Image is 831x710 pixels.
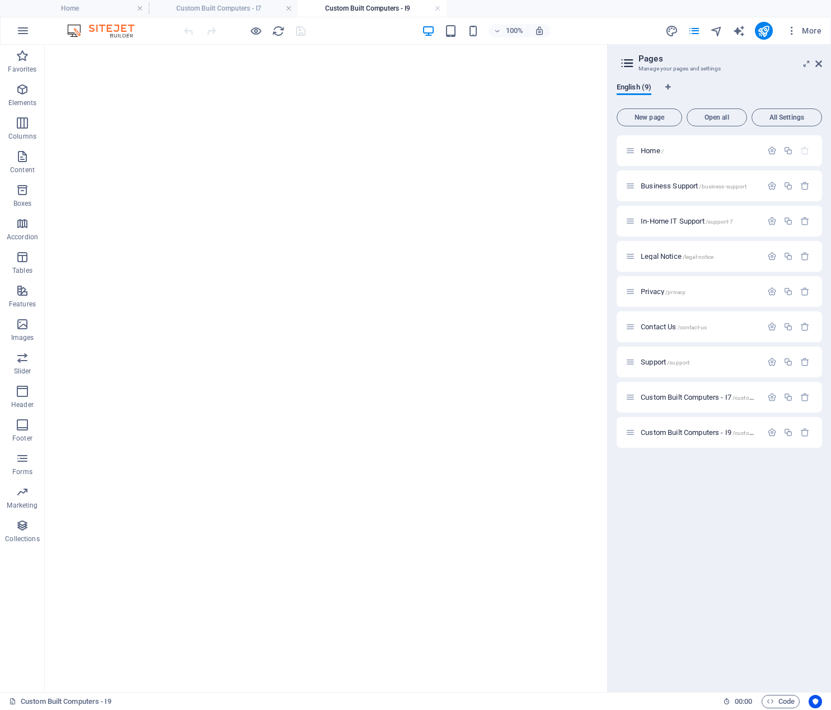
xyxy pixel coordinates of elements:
[9,300,36,309] p: Features
[637,288,762,295] div: Privacy/privacy
[64,24,148,37] img: Editor Logo
[11,400,34,409] p: Header
[767,322,777,332] div: Settings
[641,252,713,261] span: Click to open page
[667,359,689,366] span: /support
[637,358,762,366] div: Support/support
[688,25,701,37] i: Pages (Ctrl+Alt+S)
[641,358,689,366] span: Click to open page
[767,428,777,437] div: Settings
[723,695,753,708] h6: Session time
[733,24,746,37] button: text_generator
[13,199,32,208] p: Boxes
[665,289,686,295] span: /privacy
[800,287,810,296] div: Remove
[9,695,111,708] a: Click to cancel selection. Double-click to open Pages
[800,181,810,191] div: Remove
[767,357,777,367] div: Settings
[12,266,32,275] p: Tables
[638,54,822,64] h2: Pages
[809,695,822,708] button: Usercentrics
[8,65,36,74] p: Favorites
[637,217,762,225] div: In-Home IT Support/support-7
[783,322,793,332] div: Duplicate
[800,146,810,155] div: The startpage cannot be deleted
[622,114,677,121] span: New page
[800,428,810,437] div: Remove
[14,367,31,376] p: Slider
[489,24,528,37] button: 100%
[688,24,701,37] button: pages
[637,253,762,260] div: Legal Notice/legal-notice
[752,108,822,126] button: All Settings
[767,181,777,191] div: Settings
[298,2,447,15] h4: Custom Built Computers - I9
[783,428,793,437] div: Duplicate
[767,146,777,155] div: Settings
[783,287,793,296] div: Duplicate
[800,322,810,332] div: Remove
[534,26,544,36] i: On resize automatically adjust zoom level to fit chosen device.
[757,25,770,37] i: Publish
[617,108,682,126] button: New page
[7,233,38,242] p: Accordion
[7,501,37,510] p: Marketing
[272,25,285,37] i: Reload page
[641,428,802,437] span: Click to open page
[641,146,664,155] span: Click to open page
[8,132,36,141] p: Columns
[12,434,32,443] p: Footer
[783,146,793,155] div: Duplicate
[800,216,810,226] div: Remove
[800,392,810,402] div: Remove
[706,219,733,225] span: /support-7
[710,24,724,37] button: navigator
[687,108,747,126] button: Open all
[767,216,777,226] div: Settings
[271,24,285,37] button: reload
[733,25,745,37] i: AI Writer
[661,148,664,154] span: /
[10,165,35,174] p: Content
[665,24,679,37] button: design
[641,393,802,401] span: Custom Built Computers - I7
[692,114,742,121] span: Open all
[800,357,810,367] div: Remove
[762,695,800,708] button: Code
[641,217,733,225] span: Click to open page
[767,392,777,402] div: Settings
[783,252,793,261] div: Duplicate
[755,22,773,40] button: publish
[641,287,686,296] span: Click to open page
[786,25,821,36] span: More
[757,114,817,121] span: All Settings
[637,429,762,436] div: Custom Built Computers - I9/custom-built-computers-i9
[665,25,678,37] i: Design (Ctrl+Alt+Y)
[678,324,707,330] span: /contact-us
[683,254,714,260] span: /legal-notice
[641,182,747,190] span: Click to open page
[782,22,826,40] button: More
[617,81,651,96] span: English (9)
[637,182,762,190] div: Business Support/business-support
[249,24,262,37] button: Click here to leave preview mode and continue editing
[733,430,803,436] span: /custom-built-computers-i9
[783,216,793,226] div: Duplicate
[637,147,762,154] div: Home/
[617,83,822,104] div: Language Tabs
[783,181,793,191] div: Duplicate
[11,333,34,342] p: Images
[800,252,810,261] div: Remove
[710,25,723,37] i: Navigator
[743,697,744,706] span: :
[783,392,793,402] div: Duplicate
[735,695,752,708] span: 00 00
[733,395,803,401] span: /custom-built-computers-i7
[8,98,37,107] p: Elements
[767,695,795,708] span: Code
[5,534,39,543] p: Collections
[12,467,32,476] p: Forms
[641,323,707,331] span: Click to open page
[638,64,800,74] h3: Manage your pages and settings
[149,2,298,15] h4: Custom Built Computers - I7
